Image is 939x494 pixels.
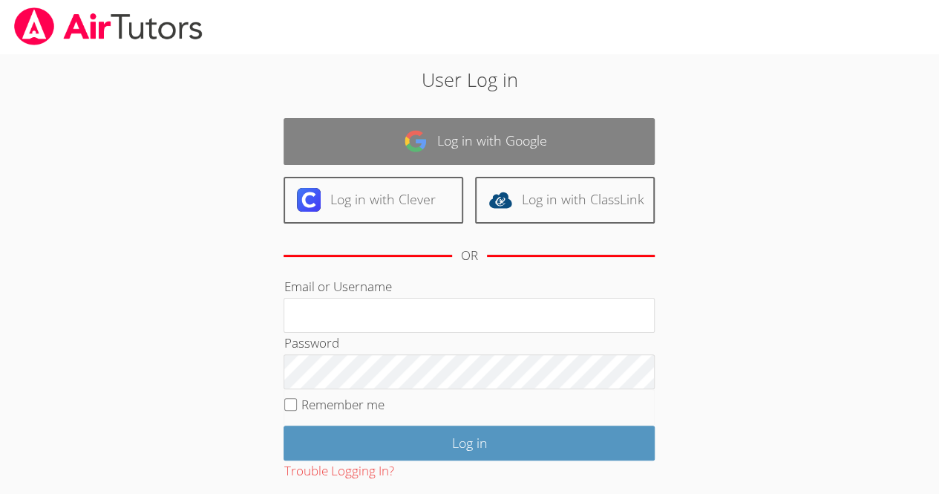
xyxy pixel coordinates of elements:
div: OR [461,245,478,267]
input: Log in [284,426,655,461]
button: Trouble Logging In? [284,461,393,482]
img: clever-logo-6eab21bc6e7a338710f1a6ff85c0baf02591cd810cc4098c63d3a4b26e2feb20.svg [297,188,321,212]
img: google-logo-50288ca7cdecda66e5e0955fdab243c47b7ad437acaf1139b6f446037453330a.svg [404,129,428,153]
a: Log in with Google [284,118,655,165]
label: Password [284,334,338,351]
label: Remember me [301,396,385,413]
a: Log in with Clever [284,177,463,224]
h2: User Log in [216,65,723,94]
a: Log in with ClassLink [475,177,655,224]
label: Email or Username [284,278,391,295]
img: airtutors_banner-c4298cdbf04f3fff15de1276eac7730deb9818008684d7c2e4769d2f7ddbe033.png [13,7,204,45]
img: classlink-logo-d6bb404cc1216ec64c9a2012d9dc4662098be43eaf13dc465df04b49fa7ab582.svg [488,188,512,212]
